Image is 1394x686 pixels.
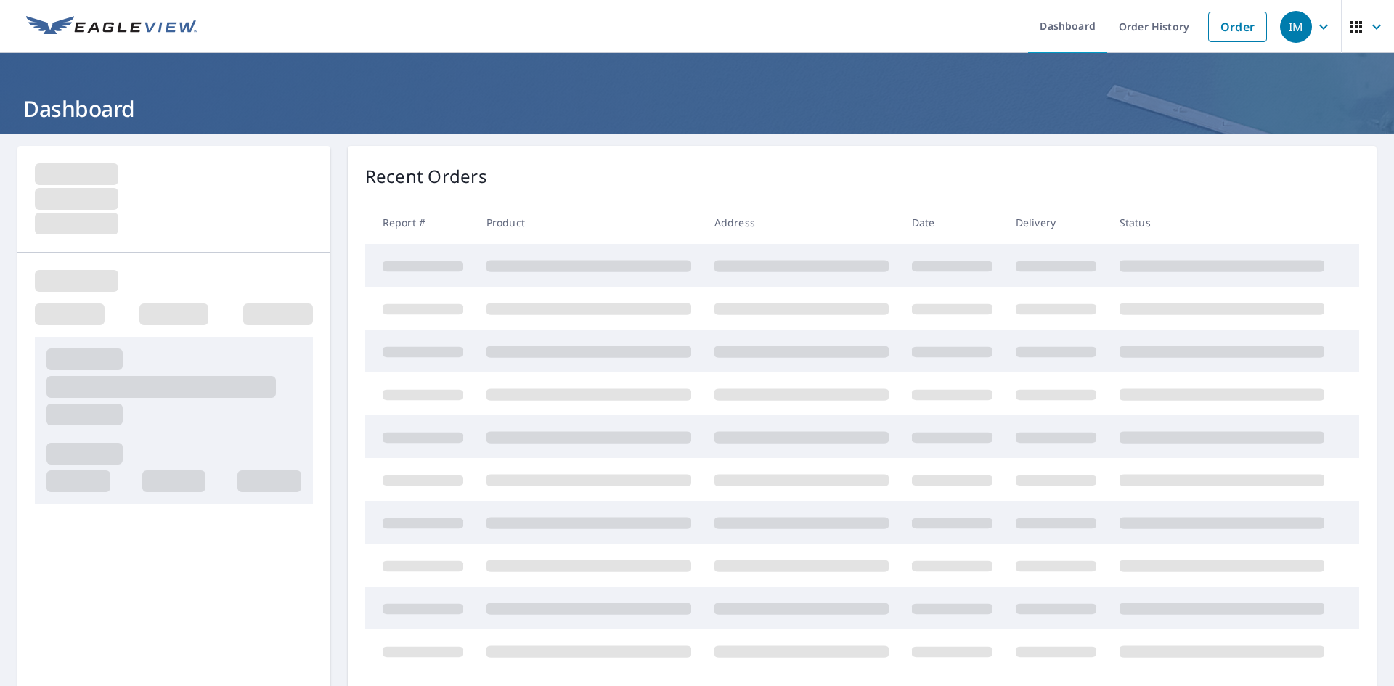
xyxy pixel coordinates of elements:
h1: Dashboard [17,94,1377,123]
th: Date [900,201,1004,244]
th: Report # [365,201,475,244]
th: Address [703,201,900,244]
th: Product [475,201,703,244]
div: IM [1280,11,1312,43]
th: Status [1108,201,1336,244]
th: Delivery [1004,201,1108,244]
p: Recent Orders [365,163,487,189]
a: Order [1208,12,1267,42]
img: EV Logo [26,16,197,38]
